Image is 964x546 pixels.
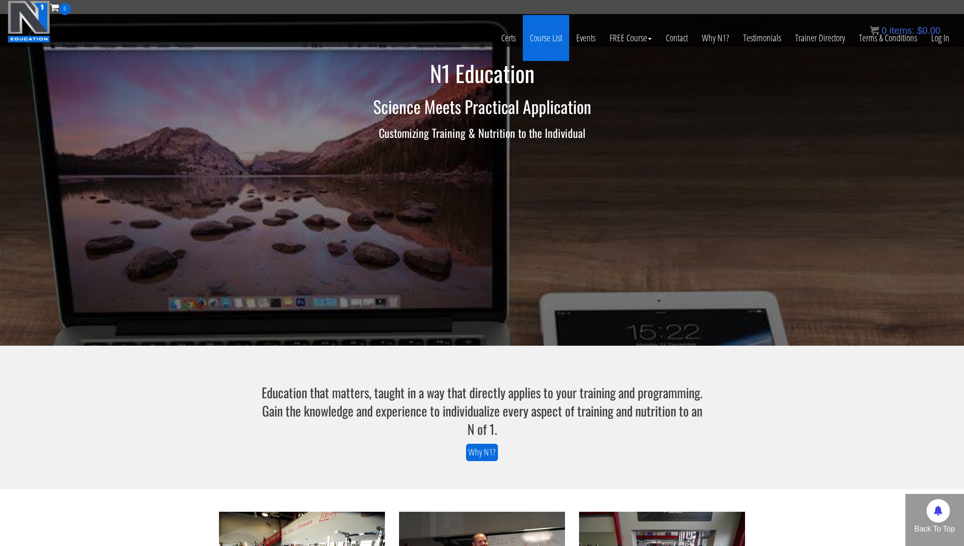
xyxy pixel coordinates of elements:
[466,444,498,461] a: Why N1?
[602,15,659,61] a: FREE Course
[905,523,964,535] p: Back To Top
[917,25,922,36] span: $
[870,25,941,36] a: 0 items: $0.00
[259,383,705,439] h3: Education that matters, taught in a way that directly applies to your training and programming. G...
[659,15,695,61] a: Contact
[523,15,569,61] a: Course List
[736,15,788,61] a: Testimonials
[59,3,71,15] span: 0
[889,25,914,36] span: items:
[494,15,523,61] a: Certs
[695,15,736,61] a: Why N1?
[924,15,956,61] a: Log In
[208,61,756,86] h1: N1 Education
[8,0,50,43] img: n1-education
[788,15,852,61] a: Trainer Directory
[208,97,756,116] h2: Science Meets Practical Application
[208,127,756,139] h3: Customizing Training & Nutrition to the Individual
[917,25,941,36] bdi: 0.00
[852,15,924,61] a: Terms & Conditions
[569,15,602,61] a: Events
[870,26,879,35] img: icon11.png
[50,1,71,14] a: 0
[881,25,887,36] span: 0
